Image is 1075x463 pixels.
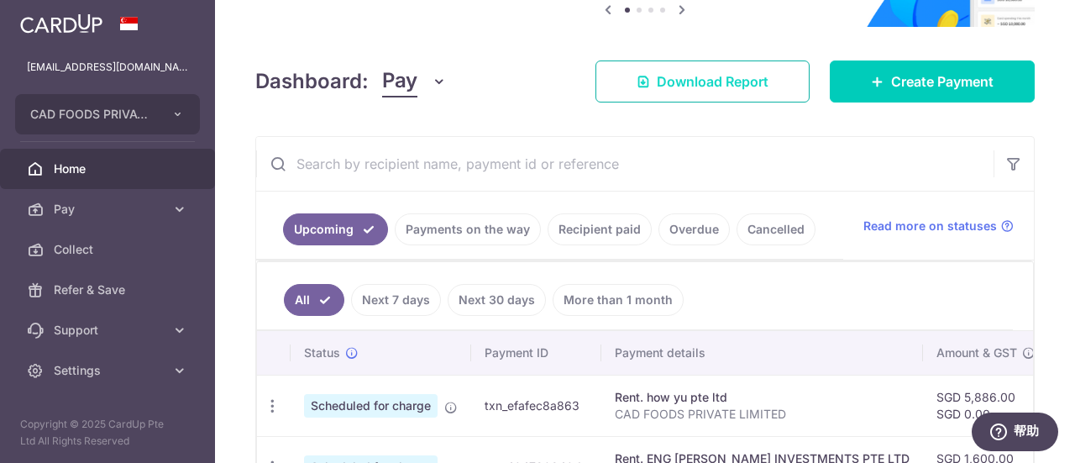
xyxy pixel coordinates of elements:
[548,213,652,245] a: Recipient paid
[351,284,441,316] a: Next 7 days
[27,59,188,76] p: [EMAIL_ADDRESS][DOMAIN_NAME]
[471,375,601,436] td: txn_efafec8a863
[936,345,1017,361] span: Amount & GST
[448,284,546,316] a: Next 30 days
[54,160,165,177] span: Home
[54,362,165,379] span: Settings
[615,389,910,406] div: Rent. how yu pte ltd
[615,406,910,423] p: CAD FOODS PRIVATE LIMITED
[595,61,810,103] a: Download Report
[15,94,200,134] button: CAD FOODS PRIVATE LIMITED
[20,13,102,34] img: CardUp
[255,66,369,97] h4: Dashboard:
[54,281,165,298] span: Refer & Save
[283,213,388,245] a: Upcoming
[553,284,684,316] a: More than 1 month
[657,71,768,92] span: Download Report
[54,322,165,339] span: Support
[658,213,730,245] a: Overdue
[54,241,165,258] span: Collect
[863,218,1014,234] a: Read more on statuses
[304,394,438,418] span: Scheduled for charge
[471,331,601,375] th: Payment ID
[382,66,447,97] button: Pay
[737,213,815,245] a: Cancelled
[830,61,1035,103] a: Create Payment
[863,218,997,234] span: Read more on statuses
[923,375,1049,436] td: SGD 5,886.00 SGD 0.00
[891,71,994,92] span: Create Payment
[284,284,344,316] a: All
[971,413,1058,455] iframe: 打开一个小组件，您可以在其中找到更多信息
[601,331,923,375] th: Payment details
[395,213,541,245] a: Payments on the way
[304,345,340,361] span: Status
[256,137,994,191] input: Search by recipient name, payment id or reference
[382,66,417,97] span: Pay
[30,106,155,123] span: CAD FOODS PRIVATE LIMITED
[54,201,165,218] span: Pay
